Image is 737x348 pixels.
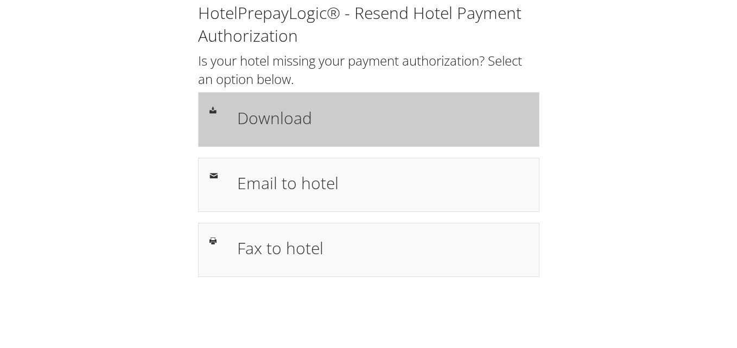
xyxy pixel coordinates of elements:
[237,171,528,195] h1: Email to hotel
[237,106,528,130] h1: Download
[198,223,539,277] a: Fax to hotel
[198,92,539,146] a: Download
[198,2,539,47] h1: HotelPrepayLogic® - Resend Hotel Payment Authorization
[198,158,539,212] a: Email to hotel
[198,51,539,88] h2: Is your hotel missing your payment authorization? Select an option below.
[237,236,528,260] h1: Fax to hotel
